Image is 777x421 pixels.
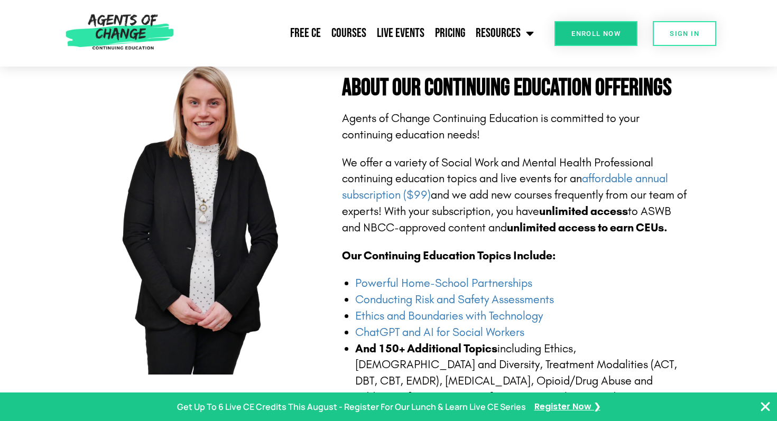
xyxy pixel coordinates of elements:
a: Enroll Now [554,21,637,46]
a: Powerful Home-School Partnerships [355,276,532,290]
span: Agents of Change Continuing Education is committed to your continuing education needs! [342,111,640,142]
span: SIGN IN [670,30,699,37]
b: unlimited access to earn CEUs. [507,221,668,235]
button: Close Banner [759,400,772,413]
a: Resources [470,20,539,46]
a: Live Events [372,20,430,46]
h4: About Our Continuing Education Offerings [342,76,690,100]
a: SIGN IN [653,21,716,46]
a: Pricing [430,20,470,46]
b: And 150+ Additional Topics [355,342,497,355]
a: Conducting Risk and Safety Assessments [355,293,554,306]
a: Free CE [285,20,326,46]
a: Courses [326,20,372,46]
p: Get Up To 6 Live CE Credits This August - Register For Our Lunch & Learn Live CE Series [177,399,526,415]
b: Our Continuing Education Topics Include: [342,249,556,263]
li: including Ethics, [DEMOGRAPHIC_DATA] and Diversity, Treatment Modalities (ACT, DBT, CBT, EMDR), [... [355,341,690,406]
a: Register Now ❯ [534,399,600,415]
span: Enroll Now [571,30,621,37]
a: ChatGPT and AI for Social Workers [355,325,524,339]
a: Ethics and Boundaries with Technology [355,309,543,323]
b: unlimited access [539,204,628,218]
p: We offer a variety of Social Work and Mental Health Professional continuing education topics and ... [342,155,690,236]
nav: Menu [179,20,539,46]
